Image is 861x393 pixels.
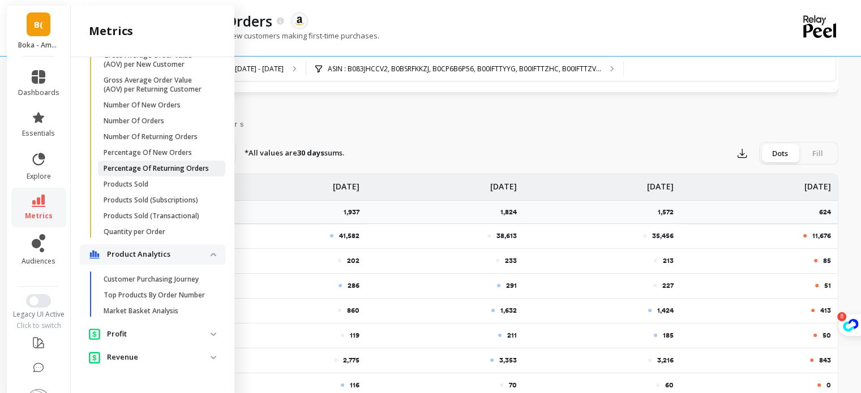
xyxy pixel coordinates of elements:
div: Fill [799,144,836,162]
p: 0 [826,381,831,390]
span: metrics [25,211,53,221]
p: Number Of Returning Orders [104,132,198,141]
img: down caret icon [211,253,216,256]
p: 213 [663,256,674,265]
p: 35,456 [652,231,674,240]
div: Click to switch [7,321,71,330]
p: [DATE] [647,174,674,192]
p: Top Products By Order Number [104,291,205,300]
p: *All values are sums. [245,148,344,159]
p: 119 [350,331,359,340]
div: Legacy UI Active [7,310,71,319]
p: 2,775 [343,356,359,365]
p: 624 [819,208,838,217]
img: navigation item icon [89,351,100,363]
p: 843 [819,356,831,365]
h2: metrics [89,23,133,39]
p: Market Basket Analysis [104,306,178,316]
p: Gross Average Order Value (AOV) per Returning Customer [104,76,212,94]
p: [DATE] [804,174,831,192]
p: 1,937 [344,208,366,217]
p: [DATE] [490,174,517,192]
p: 227 [662,281,674,290]
p: 51 [824,281,831,290]
p: 85 [823,256,831,265]
p: Products Sold (Transactional) [104,211,199,221]
p: 1,632 [500,306,517,315]
p: 41,582 [339,231,359,240]
p: 413 [820,306,831,315]
img: api.amazon.svg [294,16,305,26]
p: 1,572 [658,208,680,217]
p: 202 [347,256,359,265]
p: ASIN : B083JHCCV2, B0BSRFKKZJ, B0CP6B6P56, B00IFTTYYG, B00IFTTZHC, B00IFTTZV... [328,64,601,74]
p: 60 [665,381,674,390]
span: B( [34,18,43,31]
img: down caret icon [211,356,216,359]
p: 860 [347,306,359,315]
p: Quantity per Order [104,227,165,236]
p: Products Sold [104,180,148,189]
p: Number Of Orders [104,116,164,126]
p: Profit [107,329,211,340]
p: Percentage Of Returning Orders [104,164,209,173]
p: Gross Average Order Value (AOV) per New Customer [104,51,212,69]
p: Customer Purchasing Journey [104,275,199,284]
p: 70 [509,381,517,390]
p: 286 [348,281,359,290]
p: 291 [506,281,517,290]
strong: 30 days [297,148,324,158]
p: Products Sold (Subscriptions) [104,196,198,205]
img: navigation item icon [89,328,100,340]
p: Product Analytics [107,249,211,260]
div: Dots [761,144,799,162]
p: 50 [823,331,831,340]
p: The number of orders placed by new customers making first-time purchases. [95,31,379,41]
p: 3,216 [657,356,674,365]
p: Revenue [107,352,211,363]
p: 116 [350,381,359,390]
p: Number Of New Orders [104,101,181,110]
p: 38,613 [496,231,517,240]
p: Boka - Amazon (Essor) [18,41,59,50]
img: navigation item icon [89,250,100,259]
nav: Tabs [95,109,838,135]
span: audiences [22,257,55,266]
span: dashboards [18,88,59,97]
span: explore [27,172,51,181]
p: 11,676 [812,231,831,240]
p: Percentage Of New Orders [104,148,192,157]
p: 185 [663,331,674,340]
p: 3,353 [499,356,517,365]
img: down caret icon [211,332,216,336]
p: 1,424 [657,306,674,315]
p: 211 [507,331,517,340]
span: essentials [22,129,55,138]
p: 233 [505,256,517,265]
p: 1,824 [500,208,524,217]
button: Switch to New UI [26,294,51,308]
p: [DATE] [333,174,359,192]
